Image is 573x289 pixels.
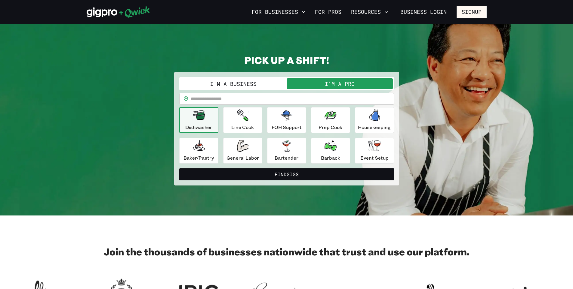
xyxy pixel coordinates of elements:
[319,124,342,131] p: Prep Cook
[311,107,350,133] button: Prep Cook
[223,107,262,133] button: Line Cook
[179,138,218,164] button: Baker/Pastry
[267,138,306,164] button: Bartender
[249,7,308,17] button: For Businesses
[457,6,487,18] button: Signup
[313,7,344,17] a: For Pros
[179,168,394,180] button: FindGigs
[349,7,390,17] button: Resources
[275,154,298,161] p: Bartender
[321,154,340,161] p: Barback
[355,107,394,133] button: Housekeeping
[226,154,259,161] p: General Labor
[267,107,306,133] button: FOH Support
[87,245,487,257] h2: Join the thousands of businesses nationwide that trust and use our platform.
[272,124,302,131] p: FOH Support
[231,124,254,131] p: Line Cook
[311,138,350,164] button: Barback
[174,54,399,66] h2: PICK UP A SHIFT!
[223,138,262,164] button: General Labor
[180,78,287,89] button: I'm a Business
[183,154,214,161] p: Baker/Pastry
[358,124,391,131] p: Housekeeping
[179,107,218,133] button: Dishwasher
[355,138,394,164] button: Event Setup
[360,154,389,161] p: Event Setup
[395,6,452,18] a: Business Login
[287,78,393,89] button: I'm a Pro
[185,124,212,131] p: Dishwasher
